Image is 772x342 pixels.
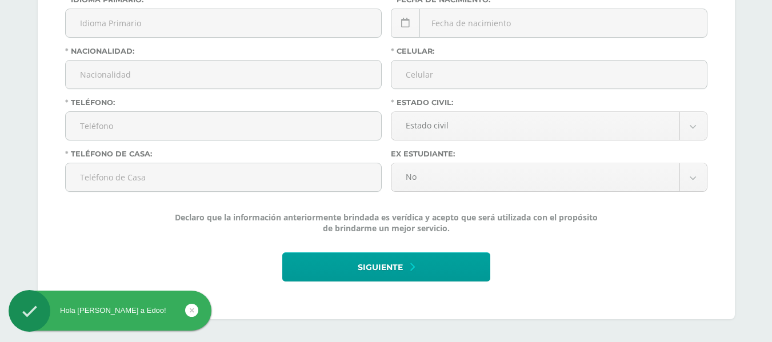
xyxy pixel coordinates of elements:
button: Siguiente [282,252,490,281]
input: Celular [391,61,707,88]
a: No [391,163,707,191]
span: Declaro que la información anteriormente brindada es verídica y acepto que será utilizada con el ... [174,212,599,234]
label: Ex estudiante: [391,150,707,158]
a: Estado civil [391,112,707,140]
input: Nacionalidad [66,61,381,88]
span: No [406,163,665,190]
label: Estado civil: [391,98,707,107]
input: Teléfono [66,112,381,140]
input: Fecha de nacimiento [391,9,707,37]
input: Teléfono de Casa [66,163,381,191]
label: Celular: [391,47,707,55]
div: Hola [PERSON_NAME] a Edoo! [9,305,211,316]
label: Teléfono: [65,98,382,107]
label: Nacionalidad: [65,47,382,55]
input: Idioma Primario [66,9,381,37]
span: Estado civil [406,112,665,139]
span: Siguiente [358,254,403,281]
label: Teléfono de Casa: [65,150,382,158]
